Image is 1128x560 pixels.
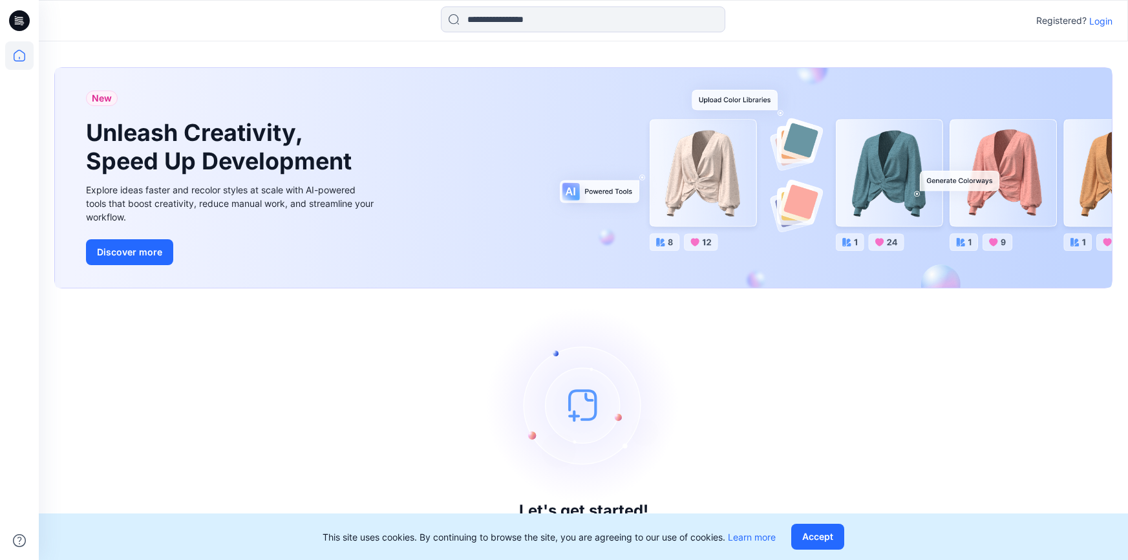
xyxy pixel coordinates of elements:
button: Accept [791,524,844,550]
span: New [92,91,112,106]
p: This site uses cookies. By continuing to browse the site, you are agreeing to our use of cookies. [323,530,776,544]
a: Discover more [86,239,377,265]
p: Login [1089,14,1112,28]
h3: Let's get started! [519,502,648,520]
img: empty-state-image.svg [487,308,681,502]
button: Discover more [86,239,173,265]
p: Registered? [1036,13,1087,28]
h1: Unleash Creativity, Speed Up Development [86,119,357,175]
a: Learn more [728,532,776,543]
div: Explore ideas faster and recolor styles at scale with AI-powered tools that boost creativity, red... [86,183,377,224]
